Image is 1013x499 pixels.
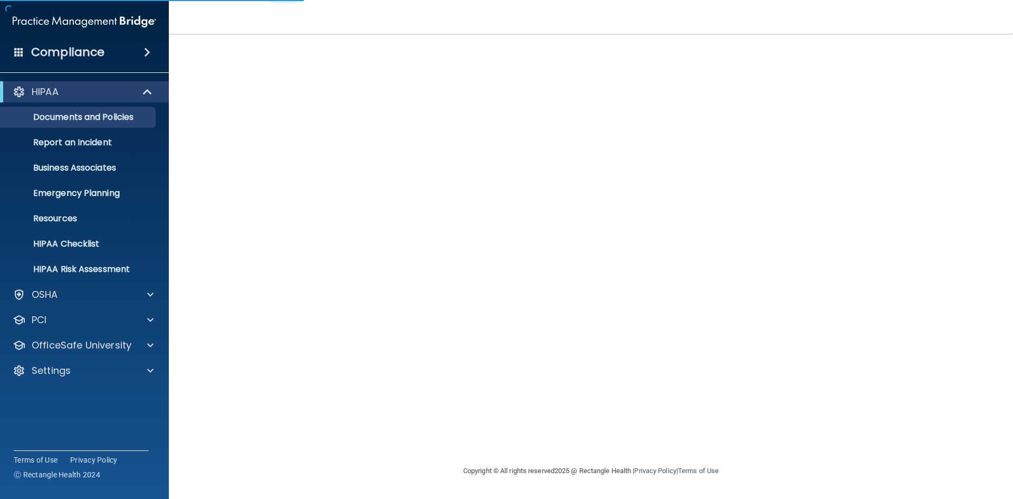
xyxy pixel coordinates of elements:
a: PCI [13,314,154,326]
p: PCI [32,314,46,326]
a: Privacy Policy [634,467,676,475]
p: Report an Incident [7,137,151,148]
h4: Compliance [31,45,104,60]
p: Documents and Policies [7,112,151,123]
a: Privacy Policy [70,455,118,465]
a: OfficeSafe University [13,339,154,352]
a: Terms of Use [14,455,58,465]
p: Settings [32,364,71,377]
p: Resources [7,213,151,224]
a: Terms of Use [678,467,719,475]
p: OSHA [32,288,58,301]
p: Business Associates [7,163,151,173]
img: PMB logo [13,11,156,32]
p: OfficeSafe University [32,339,131,352]
p: Emergency Planning [7,188,151,199]
p: HIPAA [32,86,59,98]
a: Settings [13,364,154,377]
p: HIPAA Checklist [7,239,151,249]
a: OSHA [13,288,154,301]
p: HIPAA Risk Assessment [7,264,151,275]
a: HIPAA [13,86,153,98]
span: Ⓒ Rectangle Health 2024 [14,469,100,480]
div: Copyright © All rights reserved 2025 @ Rectangle Health | | [398,454,783,488]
